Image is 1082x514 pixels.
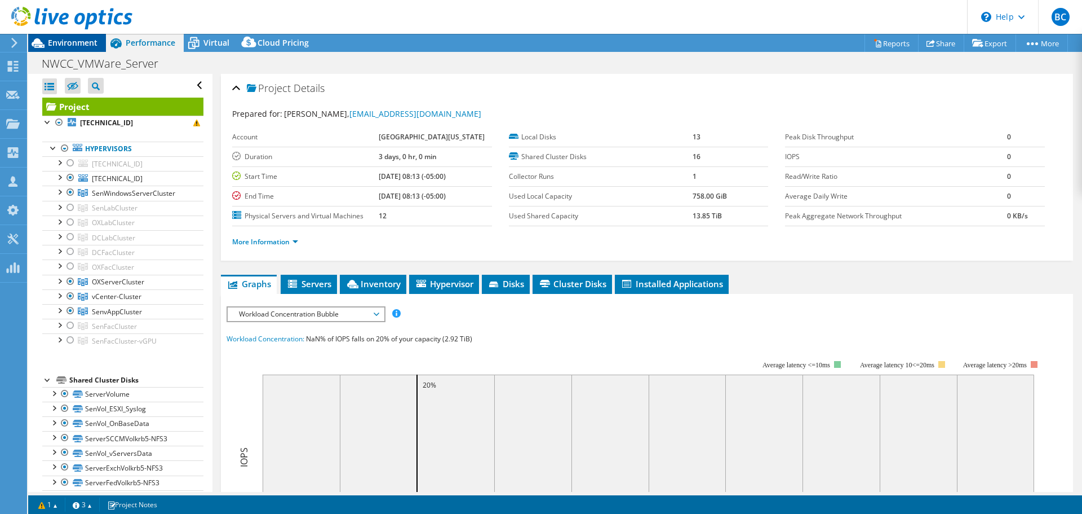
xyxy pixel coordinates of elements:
b: 3 days, 0 hr, 0 min [379,152,437,161]
b: 0 [1007,191,1011,201]
a: [TECHNICAL_ID] [42,156,203,171]
a: SenFacCluster [42,319,203,333]
label: Account [232,131,379,143]
span: Project [247,83,291,94]
b: 12 [379,211,387,221]
a: ServerVolume [42,387,203,402]
label: Shared Cluster Disks [509,151,693,162]
a: DCFacCluster [42,245,203,260]
span: SenFacCluster-vGPU [92,336,157,346]
a: ServerSCCMVolkrb5-NFS3 [42,431,203,446]
a: OXLabCluster [42,216,203,230]
a: OXServerCluster [42,275,203,289]
span: OXLabCluster [92,218,135,227]
span: BC [1052,8,1070,26]
span: DCLabCluster [92,233,135,243]
a: 1 [30,498,65,512]
span: Cloud Pricing [258,37,309,48]
span: Installed Applications [620,278,723,289]
b: 0 [1007,132,1011,142]
label: Peak Disk Throughput [785,131,1006,143]
a: Reports [864,34,919,52]
b: [GEOGRAPHIC_DATA][US_STATE] [379,132,485,142]
a: SenVol_OnBaseData [42,416,203,431]
a: SenFacCluster-vGPU [42,333,203,348]
span: [PERSON_NAME], [284,108,481,119]
a: ServerSQLVolkrb5-NFS3 [42,490,203,505]
a: Export [964,34,1016,52]
label: Average Daily Write [785,191,1006,202]
span: Workload Concentration Bubble [233,307,378,321]
span: NaN% of IOPS falls on 20% of your capacity (2.92 TiB) [306,334,472,344]
label: Used Local Capacity [509,191,693,202]
span: Inventory [345,278,401,289]
a: Hypervisors [42,142,203,156]
b: 0 [1007,152,1011,161]
span: Virtual [203,37,229,48]
a: OXFacCluster [42,260,203,274]
a: SenVol_vServersData [42,446,203,460]
a: Project Notes [99,498,165,512]
span: Disks [487,278,524,289]
a: SenvAppCluster [42,304,203,319]
label: Physical Servers and Virtual Machines [232,210,379,222]
label: Peak Aggregate Network Throughput [785,210,1006,222]
text: 20% [423,380,436,390]
span: SenLabCluster [92,203,138,213]
span: OXServerCluster [92,277,144,287]
b: 13.85 TiB [693,211,722,221]
label: Duration [232,151,379,162]
label: Read/Write Ratio [785,171,1006,182]
span: OXFacCluster [92,262,134,272]
span: Servers [286,278,331,289]
b: 758.00 GiB [693,191,727,201]
label: Prepared for: [232,108,282,119]
span: Hypervisor [415,278,473,289]
span: Workload Concentration: [227,334,304,344]
text: IOPS [238,447,250,467]
a: More Information [232,237,298,247]
span: DCFacCluster [92,248,135,257]
span: vCenter-Cluster [92,292,141,301]
span: Graphs [227,278,271,289]
b: 0 KB/s [1007,211,1028,221]
a: [TECHNICAL_ID] [42,171,203,186]
text: Average latency >20ms [963,361,1027,369]
b: 16 [693,152,700,161]
a: Project [42,98,203,116]
a: ServerExchVolkrb5-NFS3 [42,460,203,475]
b: [DATE] 08:13 (-05:00) [379,191,446,201]
tspan: Average latency 10<=20ms [860,361,934,369]
span: Details [294,81,325,95]
span: SenvAppCluster [92,307,142,317]
a: DCLabCluster [42,230,203,245]
a: 3 [65,498,100,512]
div: Shared Cluster Disks [69,374,203,387]
span: Cluster Disks [538,278,606,289]
a: vCenter-Cluster [42,289,203,304]
label: IOPS [785,151,1006,162]
label: Start Time [232,171,379,182]
a: ServerFedVolkrb5-NFS3 [42,476,203,490]
a: SenWindowsServerCluster [42,186,203,200]
label: Local Disks [509,131,693,143]
span: [TECHNICAL_ID] [92,174,143,183]
span: SenWindowsServerCluster [92,188,175,198]
b: 0 [1007,172,1011,181]
label: Used Shared Capacity [509,210,693,222]
span: SenFacCluster [92,322,137,331]
a: More [1016,34,1068,52]
a: SenLabCluster [42,201,203,216]
span: Environment [48,37,97,48]
a: [TECHNICAL_ID] [42,116,203,130]
b: 13 [693,132,700,142]
svg: \n [981,12,991,22]
span: Performance [126,37,175,48]
a: Share [918,34,964,52]
label: End Time [232,191,379,202]
b: [TECHNICAL_ID] [80,118,133,128]
a: SenVol_ESXI_Syslog [42,402,203,416]
span: [TECHNICAL_ID] [92,159,143,169]
h1: NWCC_VMWare_Server [37,58,176,70]
b: 1 [693,172,697,181]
